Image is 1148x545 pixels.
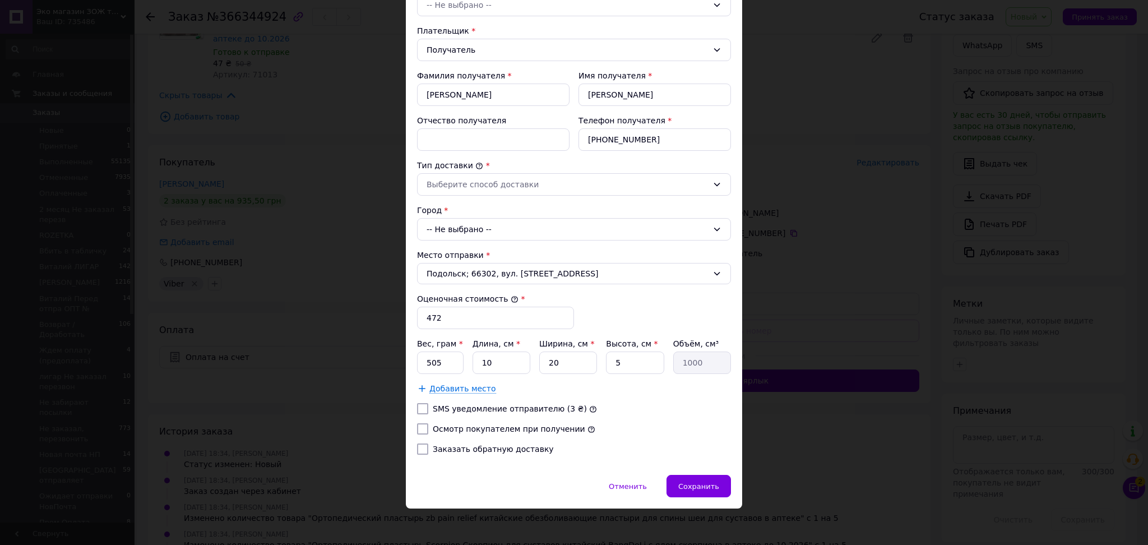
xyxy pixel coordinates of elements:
span: Подольск; 66302, вул. [STREET_ADDRESS] [427,268,708,279]
label: Длина, см [473,339,520,348]
label: Ширина, см [539,339,594,348]
label: Вес, грам [417,339,463,348]
label: Фамилия получателя [417,71,505,80]
div: Объём, см³ [673,338,731,349]
div: Получатель [427,44,708,56]
label: Заказать обратную доставку [433,445,554,454]
label: Высота, см [606,339,658,348]
span: Сохранить [678,482,719,491]
input: +380 [578,128,731,151]
label: Отчество получателя [417,116,506,125]
label: Телефон получателя [578,116,665,125]
label: SMS уведомление отправителю (3 ₴) [433,404,587,413]
div: Выберите способ доставки [427,178,708,191]
span: Добавить место [429,384,496,394]
div: -- Не выбрано -- [417,218,731,241]
label: Оценочная стоимость [417,294,519,303]
label: Осмотр покупателем при получении [433,424,585,433]
div: Плательщик [417,25,731,36]
div: Место отправки [417,250,731,261]
label: Имя получателя [578,71,646,80]
span: Отменить [609,482,647,491]
div: Тип доставки [417,160,731,171]
div: Город [417,205,731,216]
